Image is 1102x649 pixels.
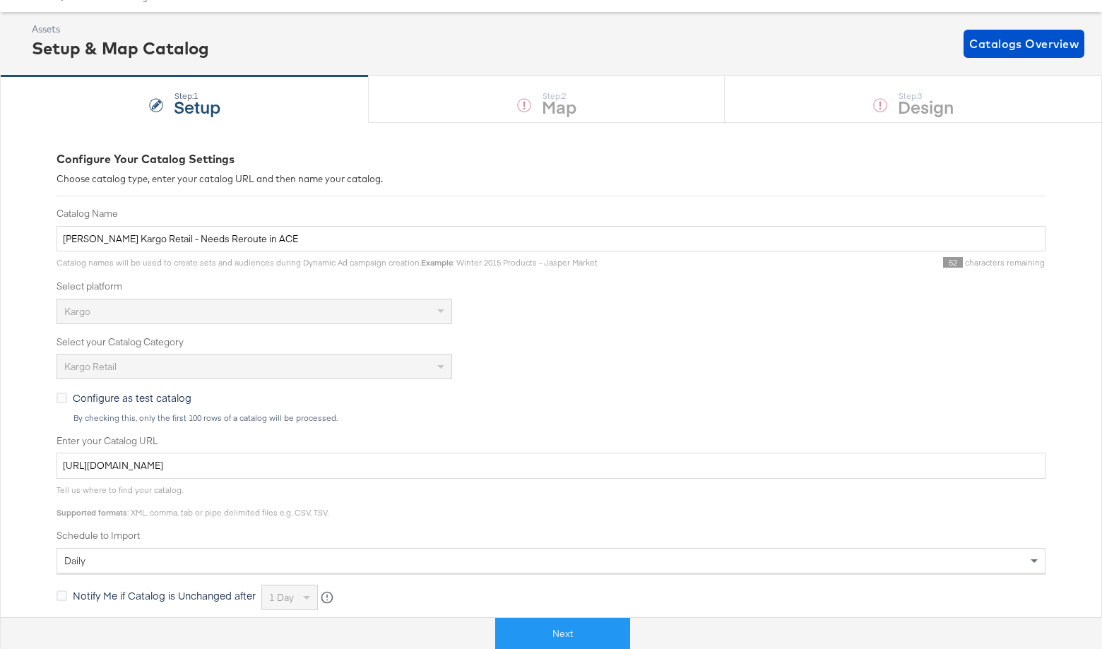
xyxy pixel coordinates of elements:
label: Enter your Catalog URL [57,434,1045,448]
label: Catalog Name [57,207,1045,220]
input: Enter Catalog URL, e.g. http://www.example.com/products.xml [57,453,1045,479]
span: Tell us where to find your catalog. : XML, comma, tab or pipe delimited files e.g. CSV, TSV. [57,484,328,518]
span: Notify Me if Catalog is Unchanged after [73,588,256,602]
span: 1 day [269,591,294,604]
label: Schedule to Import [57,529,1045,542]
button: Catalogs Overview [964,30,1084,58]
strong: Setup [174,95,220,118]
label: Select your Catalog Category [57,335,1045,349]
span: Kargo [64,305,90,318]
div: Step: 1 [174,91,220,101]
span: 52 [943,257,963,268]
span: Kargo Retail [64,360,117,373]
span: Catalogs Overview [969,34,1079,54]
div: Assets [32,23,209,36]
span: daily [64,554,85,567]
label: Select platform [57,280,1045,293]
input: Name your catalog e.g. My Dynamic Product Catalog [57,226,1045,252]
div: By checking this, only the first 100 rows of a catalog will be processed. [73,413,1045,423]
div: Choose catalog type, enter your catalog URL and then name your catalog. [57,172,1045,186]
span: Catalog names will be used to create sets and audiences during Dynamic Ad campaign creation. : Wi... [57,257,598,268]
div: Configure Your Catalog Settings [57,151,1045,167]
div: characters remaining [598,257,1045,268]
strong: Supported formats [57,507,127,518]
span: Configure as test catalog [73,391,191,405]
strong: Example [421,257,453,268]
div: Setup & Map Catalog [32,36,209,60]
